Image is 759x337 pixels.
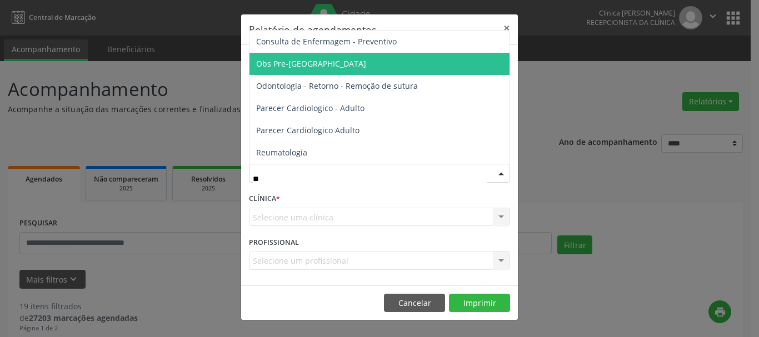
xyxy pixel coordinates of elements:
[256,147,307,158] span: Reumatologia
[496,14,518,42] button: Close
[249,190,280,208] label: CLÍNICA
[256,36,397,47] span: Consulta de Enfermagem - Preventivo
[449,294,510,313] button: Imprimir
[256,125,359,135] span: Parecer Cardiologico Adulto
[256,58,366,69] span: Obs Pre-[GEOGRAPHIC_DATA]
[249,234,299,251] label: PROFISSIONAL
[256,81,418,91] span: Odontologia - Retorno - Remoção de sutura
[249,22,376,37] h5: Relatório de agendamentos
[384,294,445,313] button: Cancelar
[256,103,364,113] span: Parecer Cardiologico - Adulto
